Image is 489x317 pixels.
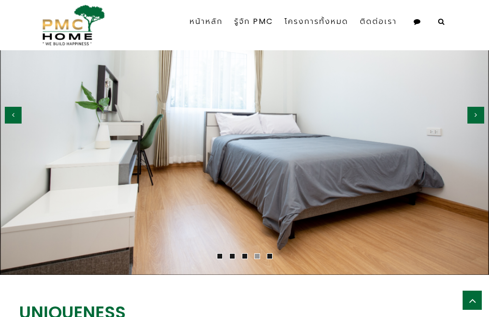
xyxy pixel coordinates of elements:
a: หน้าหลัก [184,5,228,38]
a: โครงการทั้งหมด [279,5,354,38]
a: รู้จัก PMC [228,5,279,38]
a: ติดต่อเรา [354,5,403,38]
img: pmc-logo [38,5,105,45]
